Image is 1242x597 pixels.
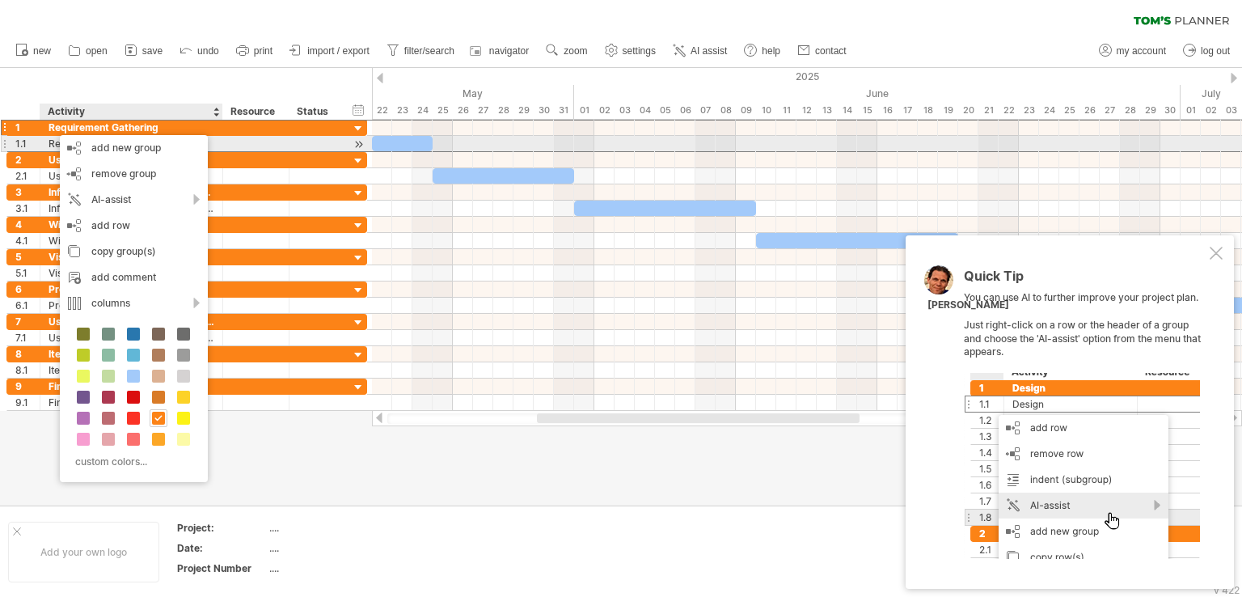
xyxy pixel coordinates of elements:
[404,45,454,57] span: filter/search
[15,282,40,297] div: 6
[269,561,405,575] div: ....
[412,102,433,119] div: Saturday, 24 May 2025
[60,213,208,239] div: add row
[15,136,40,151] div: 1.1
[1140,102,1160,119] div: Sunday, 29 June 2025
[175,40,224,61] a: undo
[1201,102,1221,119] div: Wednesday, 2 July 2025
[15,314,40,329] div: 7
[1120,102,1140,119] div: Saturday, 28 June 2025
[1214,584,1240,596] div: v 422
[254,45,272,57] span: print
[49,362,214,378] div: Iteration & Improvements
[958,102,978,119] div: Friday, 20 June 2025
[49,168,214,184] div: User Research & Personas
[493,102,513,119] div: Wednesday, 28 May 2025
[49,201,214,216] div: Information Architecture ([GEOGRAPHIC_DATA])
[49,233,214,248] div: Wireframing
[49,265,214,281] div: Visual Design (UI Layouts)
[489,45,529,57] span: navigator
[655,102,675,119] div: Thursday, 5 June 2025
[15,346,40,362] div: 8
[60,290,208,316] div: columns
[49,136,214,151] div: Requirement Gathering
[756,102,776,119] div: Tuesday, 10 June 2025
[817,102,837,119] div: Friday, 13 June 2025
[1179,40,1235,61] a: log out
[307,45,370,57] span: import / export
[269,521,405,535] div: ....
[740,40,785,61] a: help
[453,102,473,119] div: Monday, 26 May 2025
[60,187,208,213] div: AI-assist
[49,298,214,313] div: Prototyping (High Fidelity)
[15,330,40,345] div: 7.1
[392,102,412,119] div: Friday, 23 May 2025
[197,45,219,57] span: undo
[938,102,958,119] div: Thursday, 19 June 2025
[564,45,587,57] span: zoom
[15,265,40,281] div: 5.1
[1221,102,1241,119] div: Thursday, 3 July 2025
[594,102,615,119] div: Monday, 2 June 2025
[796,102,817,119] div: Thursday, 12 June 2025
[857,102,877,119] div: Sunday, 15 June 2025
[120,40,167,61] a: save
[815,45,847,57] span: contact
[1117,45,1166,57] span: my account
[554,102,574,119] div: Saturday, 31 May 2025
[1181,102,1201,119] div: Tuesday, 1 July 2025
[15,184,40,200] div: 3
[513,102,534,119] div: Thursday, 29 May 2025
[542,40,592,61] a: zoom
[49,249,214,265] div: Visual Design (UI Layouts)
[999,102,1019,119] div: Sunday, 22 June 2025
[49,120,214,135] div: Requirement Gathering
[8,522,159,582] div: Add your own logo
[675,102,695,119] div: Friday, 6 June 2025
[142,45,163,57] span: save
[15,120,40,135] div: 1
[372,102,392,119] div: Thursday, 22 May 2025
[49,217,214,232] div: Wireframing
[15,362,40,378] div: 8.1
[15,201,40,216] div: 3.1
[15,217,40,232] div: 4
[86,45,108,57] span: open
[15,298,40,313] div: 6.1
[473,102,493,119] div: Tuesday, 27 May 2025
[33,45,51,57] span: new
[15,233,40,248] div: 4.1
[48,104,213,120] div: Activity
[91,167,156,180] span: remove group
[978,102,999,119] div: Saturday, 21 June 2025
[467,40,534,61] a: navigator
[1079,102,1100,119] div: Thursday, 26 June 2025
[433,102,453,119] div: Sunday, 25 May 2025
[60,265,208,290] div: add comment
[177,561,266,575] div: Project Number
[15,395,40,410] div: 9.1
[736,102,756,119] div: Monday, 9 June 2025
[49,314,214,329] div: Usability Testing (End-User Testing)
[1095,40,1171,61] a: my account
[918,102,938,119] div: Wednesday, 18 June 2025
[964,269,1206,559] div: You can use AI to further improve your project plan. Just right-click on a row or the header of a...
[1059,102,1079,119] div: Wednesday, 25 June 2025
[898,102,918,119] div: Tuesday, 17 June 2025
[351,136,366,153] div: scroll to activity
[669,40,732,61] a: AI assist
[691,45,727,57] span: AI assist
[1019,102,1039,119] div: Monday, 23 June 2025
[776,102,796,119] div: Wednesday, 11 June 2025
[964,269,1206,291] div: Quick Tip
[15,249,40,265] div: 5
[1201,45,1230,57] span: log out
[762,45,780,57] span: help
[177,521,266,535] div: Project:
[60,239,208,265] div: copy group(s)
[49,330,214,345] div: Usability Testing (End-User Testing)
[927,298,1009,312] div: [PERSON_NAME]
[64,40,112,61] a: open
[574,102,594,119] div: Sunday, 1 June 2025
